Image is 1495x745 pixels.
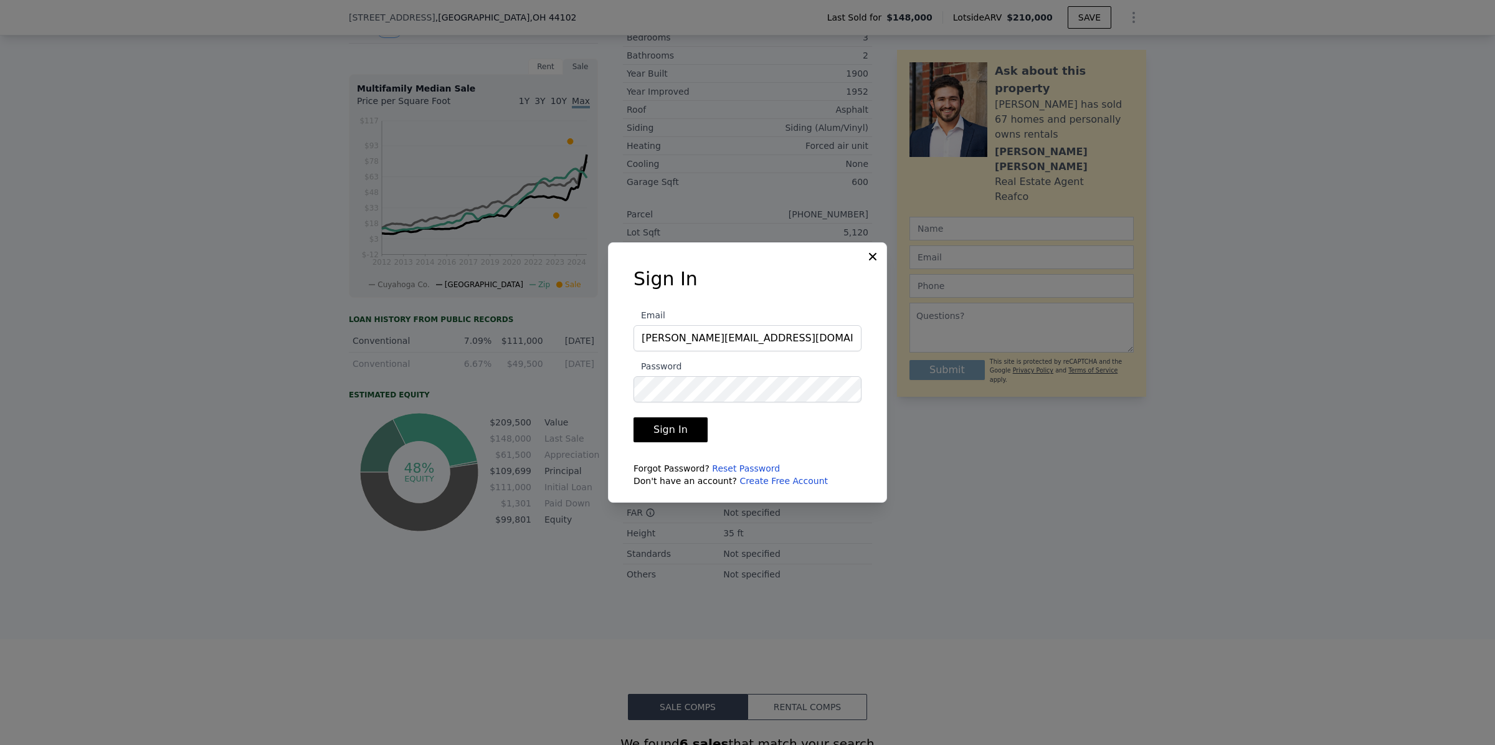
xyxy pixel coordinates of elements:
a: Reset Password [712,463,780,473]
input: Password [634,376,861,402]
a: Create Free Account [739,476,828,486]
span: Email [634,310,665,320]
span: Password [634,361,681,371]
input: Email [634,325,861,351]
h3: Sign In [634,268,861,290]
div: Forgot Password? Don't have an account? [634,462,861,487]
button: Sign In [634,417,708,442]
